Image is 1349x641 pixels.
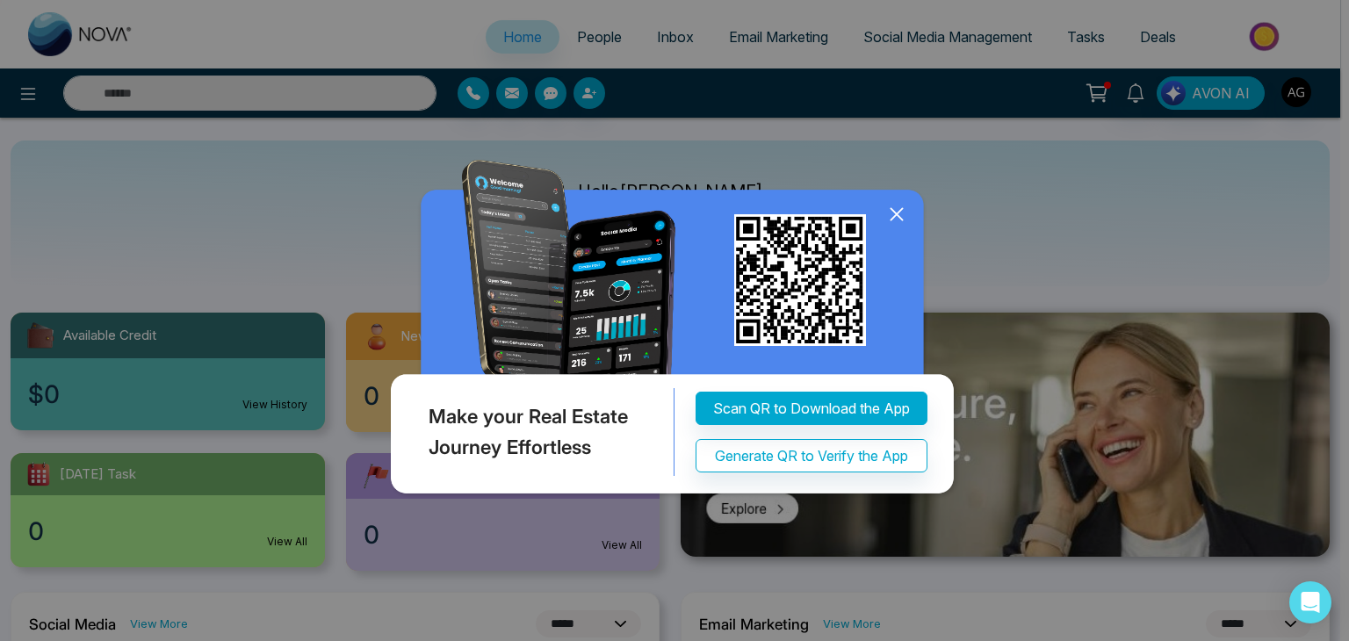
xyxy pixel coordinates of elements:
button: Generate QR to Verify the App [696,439,927,472]
button: Scan QR to Download the App [696,392,927,425]
div: Make your Real Estate Journey Effortless [386,388,674,476]
div: Open Intercom Messenger [1289,581,1331,623]
img: qr_for_download_app.png [734,214,866,346]
img: QRModal [386,160,963,501]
